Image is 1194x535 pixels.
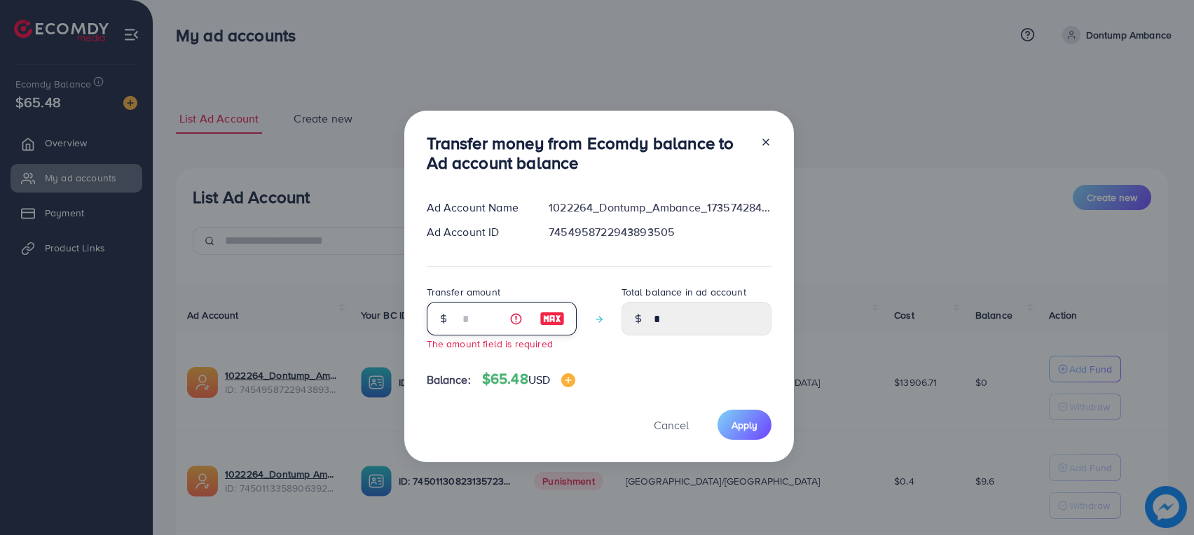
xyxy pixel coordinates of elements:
span: USD [528,372,550,387]
img: image [561,373,575,387]
small: The amount field is required [427,337,553,350]
span: Cancel [654,417,689,433]
img: image [540,310,565,327]
div: Ad Account ID [416,224,538,240]
div: 1022264_Dontump_Ambance_1735742847027 [537,200,782,216]
span: Apply [732,418,757,432]
div: Ad Account Name [416,200,538,216]
span: Balance: [427,372,471,388]
h4: $65.48 [482,370,575,388]
button: Cancel [636,410,706,440]
div: 7454958722943893505 [537,224,782,240]
label: Total balance in ad account [622,285,746,299]
h3: Transfer money from Ecomdy balance to Ad account balance [427,133,749,174]
label: Transfer amount [427,285,500,299]
button: Apply [718,410,771,440]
